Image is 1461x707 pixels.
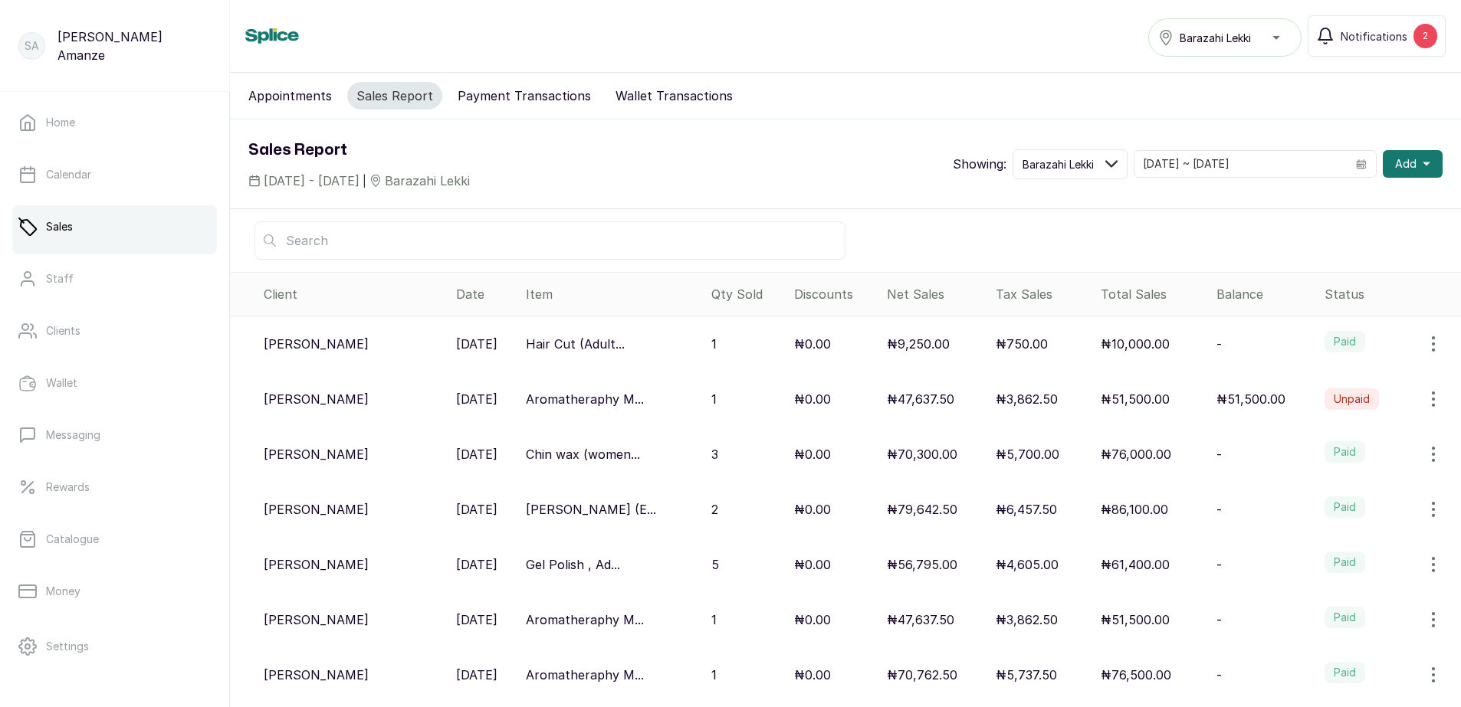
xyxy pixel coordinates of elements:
button: Payment Transactions [448,82,600,110]
p: ₦5,700.00 [996,445,1059,463]
a: Catalogue [12,518,217,561]
p: ₦51,500.00 [1216,390,1285,408]
p: - [1216,500,1222,519]
p: ₦4,605.00 [996,555,1059,574]
span: [DATE] - [DATE] [264,172,360,190]
p: ₦5,737.50 [996,666,1057,684]
a: Staff [12,257,217,300]
a: Sales [12,205,217,248]
p: [DATE] [456,610,497,629]
div: Item [526,285,699,303]
p: ₦0.00 [794,445,831,463]
button: Wallet Transactions [606,82,742,110]
p: [PERSON_NAME] Amanze [57,28,211,64]
p: Messaging [46,427,100,443]
div: 2 [1413,24,1437,48]
div: Date [456,285,514,303]
span: Notifications [1341,28,1407,44]
p: [PERSON_NAME] [264,500,369,519]
p: ₦750.00 [996,335,1048,353]
p: 1 [711,390,717,408]
span: Add [1395,156,1417,172]
p: ₦0.00 [794,610,831,629]
p: ₦0.00 [794,500,831,519]
p: 1 [711,666,717,684]
p: [PERSON_NAME] (E... [526,500,656,519]
div: Total Sales [1101,285,1204,303]
a: Rewards [12,466,217,509]
p: [DATE] [456,500,497,519]
div: Discounts [794,285,875,303]
p: ₦9,250.00 [887,335,950,353]
p: [DATE] [456,555,497,574]
input: Search [254,221,845,260]
p: - [1216,666,1222,684]
p: 5 [711,555,719,574]
a: Settings [12,625,217,668]
span: Barazahi Lekki [385,172,470,190]
input: Select date [1134,151,1347,177]
div: Tax Sales [996,285,1088,303]
label: Unpaid [1325,388,1379,410]
button: Barazahi Lekki [1148,18,1302,57]
p: [PERSON_NAME] [264,390,369,408]
p: 2 [711,500,718,519]
p: [PERSON_NAME] [264,335,369,353]
span: | [363,173,366,189]
p: Gel Polish , Ad... [526,555,620,574]
p: Settings [46,639,89,654]
p: ₦3,862.50 [996,390,1058,408]
div: Qty Sold [711,285,782,303]
p: 1 [711,610,717,629]
p: Money [46,584,80,599]
a: Money [12,570,217,613]
p: ₦10,000.00 [1101,335,1170,353]
p: ₦47,637.50 [887,390,954,408]
a: Clients [12,309,217,352]
label: Paid [1325,441,1365,463]
p: ₦0.00 [794,335,831,353]
a: Home [12,101,217,144]
p: [DATE] [456,390,497,408]
p: ₦0.00 [794,555,831,574]
p: ₦61,400.00 [1101,555,1170,574]
p: Chin wax (women... [526,445,640,463]
div: Client [264,285,444,303]
div: Status [1325,285,1455,303]
p: SA [25,38,39,54]
label: Paid [1325,496,1365,518]
p: [DATE] [456,335,497,353]
p: [DATE] [456,666,497,684]
p: Catalogue [46,532,99,547]
a: Wallet [12,362,217,404]
p: 3 [711,445,718,463]
span: Barazahi Lekki [1023,156,1094,172]
p: [PERSON_NAME] [264,610,369,629]
p: ₦0.00 [794,666,831,684]
p: Sales [46,219,73,234]
a: Messaging [12,414,217,457]
div: Net Sales [887,285,983,303]
p: [PERSON_NAME] [264,445,369,463]
p: ₦56,795.00 [887,555,957,574]
p: Aromatheraphy M... [526,390,644,408]
p: ₦76,000.00 [1101,445,1171,463]
p: ₦70,300.00 [887,445,957,463]
label: Paid [1325,552,1365,573]
div: Balance [1216,285,1312,303]
p: ₦76,500.00 [1101,666,1171,684]
p: Staff [46,271,74,286]
p: Home [46,115,75,130]
p: [DATE] [456,445,497,463]
label: Paid [1325,607,1365,628]
p: ₦3,862.50 [996,610,1058,629]
p: [PERSON_NAME] [264,555,369,574]
p: ₦86,100.00 [1101,500,1168,519]
button: Barazahi Lekki [1013,149,1128,179]
p: 1 [711,335,717,353]
p: - [1216,555,1222,574]
button: Add [1383,150,1443,178]
label: Paid [1325,331,1365,352]
p: ₦51,500.00 [1101,610,1170,629]
p: ₦70,762.50 [887,666,957,684]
